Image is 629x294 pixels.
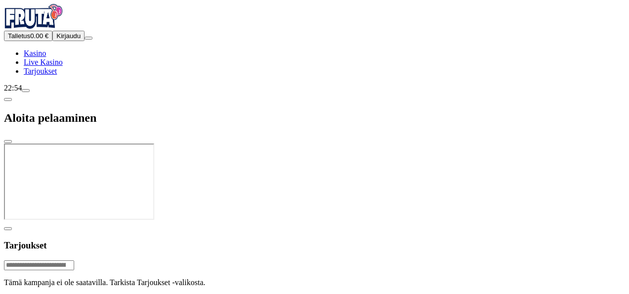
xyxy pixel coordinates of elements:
[8,32,30,40] span: Talletus
[4,4,63,29] img: Fruta
[24,49,46,57] a: Kasino
[4,240,625,251] h3: Tarjoukset
[30,32,48,40] span: 0.00 €
[24,67,57,75] a: Tarjoukset
[24,58,63,66] a: Live Kasino
[4,4,625,76] nav: Primary
[4,49,625,76] nav: Main menu
[4,84,22,92] span: 22:54
[22,89,30,92] button: live-chat
[4,22,63,30] a: Fruta
[56,32,81,40] span: Kirjaudu
[52,31,85,41] button: Kirjaudu
[4,111,625,125] h2: Aloita pelaaminen
[4,278,625,287] p: Tämä kampanja ei ole saatavilla. Tarkista Tarjoukset -valikosta.
[4,260,74,270] input: Search
[4,140,12,143] button: close
[4,227,12,230] button: chevron-left icon
[4,31,52,41] button: Talletusplus icon0.00 €
[85,37,92,40] button: menu
[4,98,12,101] button: chevron-left icon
